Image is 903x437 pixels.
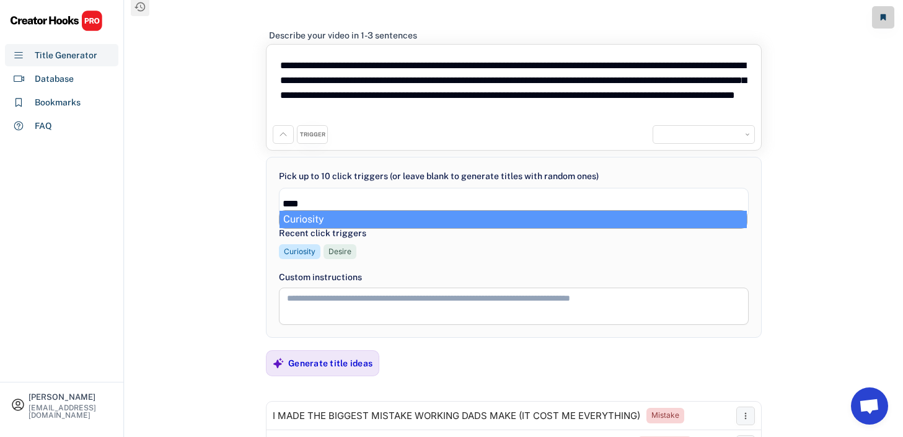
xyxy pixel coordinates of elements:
[288,358,372,369] div: Generate title ideas
[651,410,679,421] div: Mistake
[35,96,81,109] div: Bookmarks
[279,170,599,183] div: Pick up to 10 click triggers (or leave blank to generate titles with random ones)
[328,247,351,257] div: Desire
[29,404,113,419] div: [EMAIL_ADDRESS][DOMAIN_NAME]
[284,247,315,257] div: Curiosity
[279,227,366,240] div: Recent click triggers
[35,120,52,133] div: FAQ
[280,211,747,228] li: Curiosity
[300,131,325,139] div: TRIGGER
[29,393,113,401] div: [PERSON_NAME]
[10,10,103,32] img: CHPRO%20Logo.svg
[851,387,888,425] a: Open chat
[269,30,417,41] div: Describe your video in 1-3 sentences
[273,411,640,421] div: I MADE THE BIGGEST MISTAKE WORKING DADS MAKE (IT COST ME EVERYTHING)
[35,73,74,86] div: Database
[279,271,749,284] div: Custom instructions
[656,129,667,140] img: yH5BAEAAAAALAAAAAABAAEAAAIBRAA7
[35,49,97,62] div: Title Generator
